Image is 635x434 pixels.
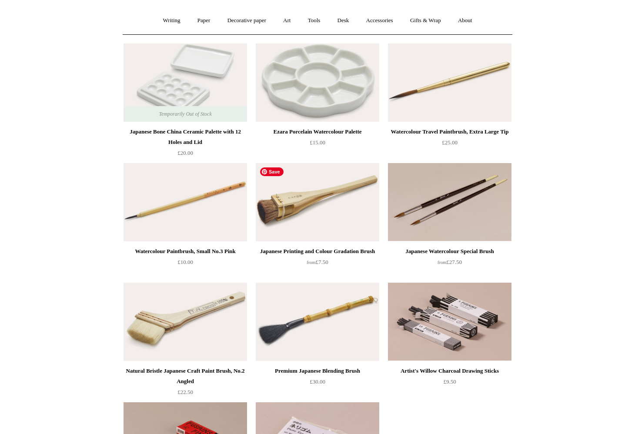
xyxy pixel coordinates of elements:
[388,43,511,122] a: Watercolour Travel Paintbrush, Extra Large Tip Watercolour Travel Paintbrush, Extra Large Tip
[155,9,188,32] a: Writing
[256,163,379,241] img: Japanese Printing and Colour Gradation Brush
[124,163,247,241] img: Watercolour Paintbrush, Small No.3 Pink
[300,9,328,32] a: Tools
[126,246,245,257] div: Watercolour Paintbrush, Small No.3 Pink
[256,366,379,401] a: Premium Japanese Blending Brush £30.00
[124,163,247,241] a: Watercolour Paintbrush, Small No.3 Pink Watercolour Paintbrush, Small No.3 Pink
[388,163,511,241] a: Japanese Watercolour Special Brush Japanese Watercolour Special Brush
[124,246,247,282] a: Watercolour Paintbrush, Small No.3 Pink £10.00
[442,139,458,146] span: £25.00
[256,43,379,122] a: Ezara Porcelain Watercolour Palette Ezara Porcelain Watercolour Palette
[275,9,298,32] a: Art
[124,43,247,122] a: Japanese Bone China Ceramic Palette with 12 Holes and Lid Japanese Bone China Ceramic Palette wit...
[310,378,325,385] span: £30.00
[388,366,511,401] a: Artist's Willow Charcoal Drawing Sticks £9.50
[256,283,379,361] a: Premium Japanese Blending Brush Premium Japanese Blending Brush
[126,127,245,147] div: Japanese Bone China Ceramic Palette with 12 Holes and Lid
[388,283,511,361] a: Artist's Willow Charcoal Drawing Sticks Artist's Willow Charcoal Drawing Sticks
[258,246,377,257] div: Japanese Printing and Colour Gradation Brush
[388,283,511,361] img: Artist's Willow Charcoal Drawing Sticks
[256,283,379,361] img: Premium Japanese Blending Brush
[307,260,315,265] span: from
[390,366,509,376] div: Artist's Willow Charcoal Drawing Sticks
[450,9,480,32] a: About
[390,246,509,257] div: Japanese Watercolour Special Brush
[124,127,247,162] a: Japanese Bone China Ceramic Palette with 12 Holes and Lid £20.00
[438,260,446,265] span: from
[388,43,511,122] img: Watercolour Travel Paintbrush, Extra Large Tip
[124,43,247,122] img: Japanese Bone China Ceramic Palette with 12 Holes and Lid
[150,106,220,122] span: Temporarily Out of Stock
[258,366,377,376] div: Premium Japanese Blending Brush
[177,150,193,156] span: £20.00
[358,9,401,32] a: Accessories
[177,389,193,395] span: £22.50
[256,246,379,282] a: Japanese Printing and Colour Gradation Brush from£7.50
[330,9,357,32] a: Desk
[438,259,462,265] span: £27.50
[256,127,379,162] a: Ezara Porcelain Watercolour Palette £15.00
[402,9,449,32] a: Gifts & Wrap
[126,366,245,387] div: Natural Bristle Japanese Craft Paint Brush, No.2 Angled
[388,127,511,162] a: Watercolour Travel Paintbrush, Extra Large Tip £25.00
[220,9,274,32] a: Decorative paper
[388,163,511,241] img: Japanese Watercolour Special Brush
[258,127,377,137] div: Ezara Porcelain Watercolour Palette
[124,283,247,361] img: Natural Bristle Japanese Craft Paint Brush, No.2 Angled
[124,366,247,401] a: Natural Bristle Japanese Craft Paint Brush, No.2 Angled £22.50
[307,259,328,265] span: £7.50
[256,43,379,122] img: Ezara Porcelain Watercolour Palette
[177,259,193,265] span: £10.00
[260,167,284,176] span: Save
[443,378,456,385] span: £9.50
[124,283,247,361] a: Natural Bristle Japanese Craft Paint Brush, No.2 Angled Natural Bristle Japanese Craft Paint Brus...
[388,246,511,282] a: Japanese Watercolour Special Brush from£27.50
[390,127,509,137] div: Watercolour Travel Paintbrush, Extra Large Tip
[310,139,325,146] span: £15.00
[256,163,379,241] a: Japanese Printing and Colour Gradation Brush Japanese Printing and Colour Gradation Brush
[190,9,218,32] a: Paper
